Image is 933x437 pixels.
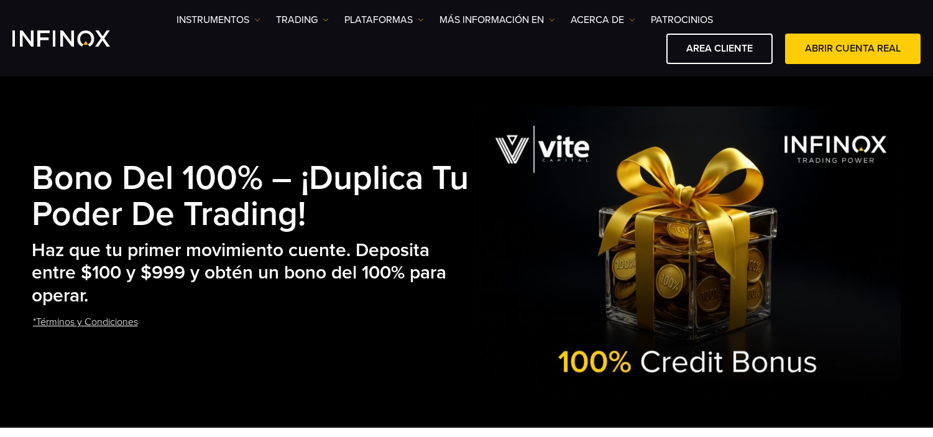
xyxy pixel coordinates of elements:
a: PLATAFORMAS [344,12,424,27]
a: *Términos y Condiciones [32,307,139,338]
a: AREA CLIENTE [666,34,773,64]
h2: Haz que tu primer movimiento cuente. Deposita entre $100 y $999 y obtén un bono del 100% para ope... [32,239,474,308]
a: ACERCA DE [571,12,635,27]
strong: Bono del 100% – ¡Duplica tu poder de trading! [32,158,469,235]
a: Patrocinios [651,12,713,27]
a: TRADING [276,12,329,27]
a: INFINOX Logo [12,30,139,47]
a: Instrumentos [177,12,260,27]
a: Más información en [439,12,555,27]
a: ABRIR CUENTA REAL [785,34,921,64]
